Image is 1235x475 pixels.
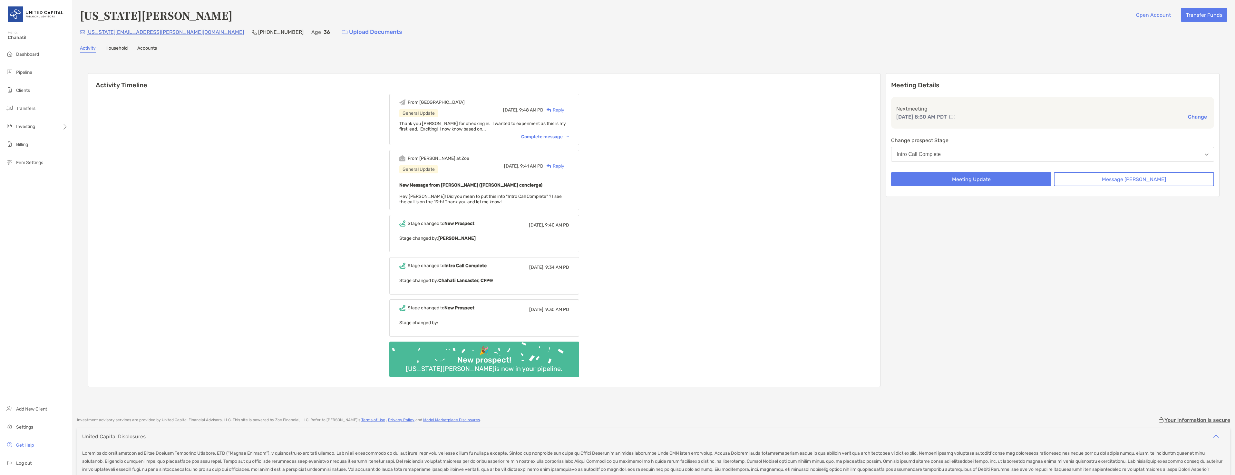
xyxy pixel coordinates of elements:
span: Firm Settings [16,160,43,165]
b: New Prospect [444,305,474,311]
img: icon arrow [1212,432,1220,440]
img: add_new_client icon [6,405,14,412]
span: Dashboard [16,52,39,57]
div: Stage changed to [408,263,487,268]
span: [DATE], [504,163,519,169]
img: get-help icon [6,441,14,449]
span: Clients [16,88,30,93]
a: Upload Documents [338,25,406,39]
span: Investing [16,124,35,129]
p: Investment advisory services are provided by United Capital Financial Advisors, LLC . This site i... [77,418,481,422]
p: [DATE] 8:30 AM PDT [896,113,947,121]
span: Thank you [PERSON_NAME] for checking in. I wanted to experiment as this is my first lead. Excitin... [399,121,566,132]
div: Stage changed to [408,305,474,311]
span: Pipeline [16,70,32,75]
a: Privacy Policy [388,418,414,422]
span: Chahati! [8,35,68,40]
img: Event icon [399,263,405,269]
img: pipeline icon [6,68,14,76]
b: [PERSON_NAME] [438,236,476,241]
p: Change prospect Stage [891,136,1214,144]
span: 9:34 AM PD [545,265,569,270]
p: Stage changed by: [399,319,569,327]
img: Open dropdown arrow [1205,153,1209,156]
img: settings icon [6,423,14,431]
img: Event icon [399,99,405,105]
img: button icon [342,30,347,34]
div: 🎉 [477,346,491,355]
img: Event icon [399,305,405,311]
div: General Update [399,109,438,117]
p: [US_STATE][EMAIL_ADDRESS][PERSON_NAME][DOMAIN_NAME] [86,28,244,36]
span: Get Help [16,442,34,448]
img: Reply icon [547,108,551,112]
p: [PHONE_NUMBER] [258,28,304,36]
b: New Message from [PERSON_NAME] ([PERSON_NAME] concierge) [399,182,542,188]
span: 9:48 AM PD [519,107,543,113]
span: [DATE], [529,222,544,228]
b: New Prospect [444,221,474,226]
div: Reply [543,163,564,170]
span: Transfers [16,106,35,111]
span: [DATE], [529,307,544,312]
b: Chahati Lancaster, CFP® [438,278,493,283]
button: Intro Call Complete [891,147,1214,162]
div: [US_STATE][PERSON_NAME] is now in your pipeline. [403,365,565,373]
img: investing icon [6,122,14,130]
button: Meeting Update [891,172,1051,186]
h4: [US_STATE][PERSON_NAME] [80,8,232,23]
button: Open Account [1131,8,1176,22]
div: From [GEOGRAPHIC_DATA] [408,100,465,105]
img: Email Icon [80,30,85,34]
img: billing icon [6,140,14,148]
span: Log out [16,460,32,466]
button: Transfer Funds [1181,8,1227,22]
p: Stage changed by: [399,276,569,285]
img: Phone Icon [252,30,257,35]
img: communication type [949,114,955,120]
a: Household [105,45,128,53]
span: [DATE], [529,265,544,270]
p: Age [311,28,321,36]
span: Hey [PERSON_NAME]! Did you mean to put this into "Intro Call Complete" ? I see the call is on the... [399,194,562,205]
p: Stage changed by: [399,234,569,242]
div: Intro Call Complete [897,151,941,157]
div: From [PERSON_NAME] at Zoe [408,156,469,161]
span: Billing [16,142,28,147]
button: Message [PERSON_NAME] [1054,172,1214,186]
div: Stage changed to [408,221,474,226]
div: Reply [543,107,564,113]
span: Settings [16,424,33,430]
button: Change [1186,113,1209,120]
div: Complete message [521,134,569,140]
img: clients icon [6,86,14,94]
div: New prospect! [455,355,514,365]
a: Activity [80,45,96,53]
img: dashboard icon [6,50,14,58]
a: Model Marketplace Disclosures [423,418,480,422]
span: 9:41 AM PD [520,163,543,169]
p: Your information is secure [1164,417,1230,423]
p: Meeting Details [891,81,1214,89]
div: United Capital Disclosures [82,433,146,440]
img: transfers icon [6,104,14,112]
div: General Update [399,165,438,173]
a: Terms of Use [361,418,385,422]
p: Next meeting [896,105,1209,113]
img: United Capital Logo [8,3,64,26]
span: [DATE], [503,107,518,113]
img: logout icon [6,459,14,467]
img: firm-settings icon [6,158,14,166]
img: Chevron icon [566,136,569,138]
h6: Activity Timeline [88,73,880,89]
span: 9:40 AM PD [545,222,569,228]
img: Event icon [399,220,405,227]
p: 36 [324,28,330,36]
img: Event icon [399,155,405,161]
img: Reply icon [547,164,551,168]
span: 9:30 AM PD [545,307,569,312]
b: Intro Call Complete [444,263,487,268]
img: Confetti [389,342,579,372]
a: Accounts [137,45,157,53]
span: Add New Client [16,406,47,412]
